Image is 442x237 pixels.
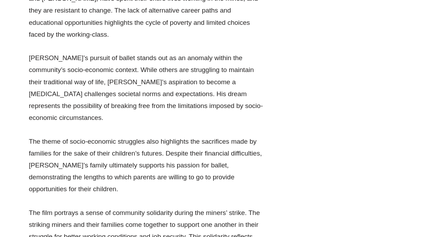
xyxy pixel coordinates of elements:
[326,158,442,237] iframe: Chat Widget
[29,52,263,124] p: [PERSON_NAME]’s pursuit of ballet stands out as an anomaly within the community’s socio-economic ...
[29,136,263,195] p: The theme of socio-economic struggles also highlights the sacrifices made by families for the sak...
